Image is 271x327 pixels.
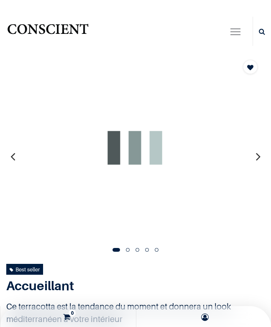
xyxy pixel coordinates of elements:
button: Add to wishlist [243,60,258,74]
a: 0 [3,306,134,327]
h1: Accueillant [6,278,226,293]
div: Best seller [10,265,40,274]
img: Conscient [6,20,89,43]
h4: Ce terracotta est la tendance du moment et donnera un look méditerranéen à votre intérieur [6,300,265,325]
img: Product image [43,56,227,240]
a: Logo of Conscient [6,20,89,43]
sup: 0 [69,309,76,317]
iframe: Tidio Chat [228,273,267,312]
span: Add to wishlist [247,64,253,71]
